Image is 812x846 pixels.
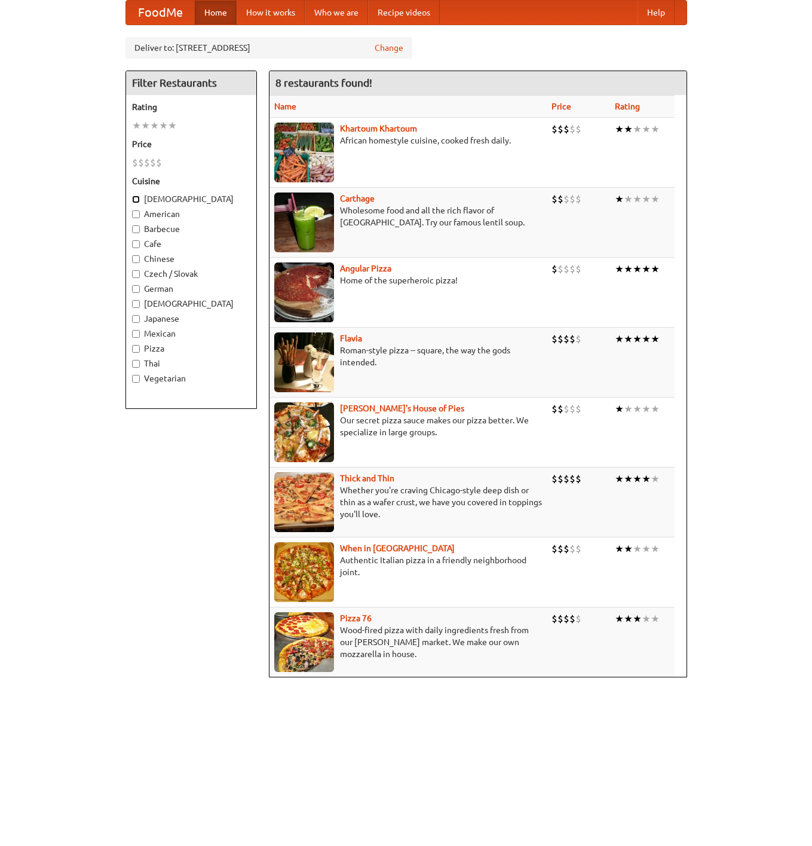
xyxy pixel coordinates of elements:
a: Help [638,1,675,25]
li: $ [150,156,156,169]
li: ★ [633,332,642,346]
li: ★ [141,119,150,132]
li: $ [557,402,563,416]
img: pizza76.jpg [274,612,334,672]
img: angular.jpg [274,262,334,322]
li: $ [575,612,581,625]
ng-pluralize: 8 restaurants found! [275,77,372,88]
label: Chinese [132,253,250,265]
li: ★ [633,612,642,625]
a: Name [274,102,296,111]
label: Czech / Slovak [132,268,250,280]
li: ★ [651,123,660,136]
p: Authentic Italian pizza in a friendly neighborhood joint. [274,554,542,578]
li: ★ [624,402,633,416]
img: luigis.jpg [274,402,334,462]
li: $ [557,262,563,276]
li: ★ [651,262,660,276]
li: $ [551,262,557,276]
li: $ [563,193,569,206]
li: ★ [615,612,624,625]
li: ★ [624,612,633,625]
li: $ [563,262,569,276]
li: $ [144,156,150,169]
label: Pizza [132,343,250,355]
li: ★ [642,542,651,555]
input: Cafe [132,240,140,248]
p: Wholesome food and all the rich flavor of [GEOGRAPHIC_DATA]. Try our famous lentil soup. [274,204,542,228]
p: Home of the superheroic pizza! [274,274,542,286]
li: $ [569,193,575,206]
li: $ [575,332,581,346]
li: ★ [615,542,624,555]
input: Thai [132,360,140,368]
li: $ [569,402,575,416]
input: Chinese [132,255,140,263]
li: ★ [624,332,633,346]
li: $ [557,542,563,555]
input: [DEMOGRAPHIC_DATA] [132,300,140,308]
li: $ [138,156,144,169]
li: ★ [624,123,633,136]
li: $ [569,542,575,555]
li: ★ [642,193,651,206]
img: flavia.jpg [274,332,334,392]
li: $ [575,472,581,485]
img: thick.jpg [274,472,334,532]
a: Rating [615,102,640,111]
label: American [132,208,250,220]
p: Wood-fired pizza with daily ingredients fresh from our [PERSON_NAME] market. We make our own mozz... [274,624,542,660]
a: FoodMe [126,1,195,25]
p: Roman-style pizza -- square, the way the gods intended. [274,344,542,368]
li: ★ [624,262,633,276]
label: Thai [132,358,250,369]
li: $ [557,612,563,625]
li: $ [551,472,557,485]
li: $ [569,262,575,276]
li: $ [551,332,557,346]
div: Deliver to: [STREET_ADDRESS] [125,37,412,59]
label: Barbecue [132,223,250,235]
li: $ [569,472,575,485]
a: Price [551,102,571,111]
h5: Rating [132,101,250,113]
li: ★ [615,193,624,206]
li: $ [551,193,557,206]
p: Whether you're craving Chicago-style deep dish or thin as a wafer crust, we have you covered in t... [274,484,542,520]
a: Carthage [340,194,375,203]
li: ★ [642,262,651,276]
li: ★ [642,612,651,625]
a: Pizza 76 [340,613,372,623]
img: khartoum.jpg [274,123,334,182]
li: $ [551,402,557,416]
li: ★ [642,472,651,485]
li: ★ [651,332,660,346]
li: $ [563,332,569,346]
li: $ [132,156,138,169]
a: Khartoum Khartoum [340,124,417,133]
li: $ [551,542,557,555]
h5: Cuisine [132,175,250,187]
b: Thick and Thin [340,474,394,483]
label: Mexican [132,328,250,340]
b: When in [GEOGRAPHIC_DATA] [340,543,455,553]
p: African homestyle cuisine, cooked fresh daily. [274,135,542,146]
input: Japanese [132,315,140,323]
img: wheninrome.jpg [274,542,334,602]
li: ★ [642,123,651,136]
li: ★ [633,193,642,206]
li: ★ [132,119,141,132]
li: ★ [159,119,168,132]
li: ★ [615,402,624,416]
label: [DEMOGRAPHIC_DATA] [132,193,250,205]
li: ★ [651,612,660,625]
input: [DEMOGRAPHIC_DATA] [132,196,140,203]
input: Barbecue [132,225,140,233]
li: ★ [651,472,660,485]
li: $ [551,123,557,136]
li: $ [575,193,581,206]
a: [PERSON_NAME]'s House of Pies [340,404,464,413]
